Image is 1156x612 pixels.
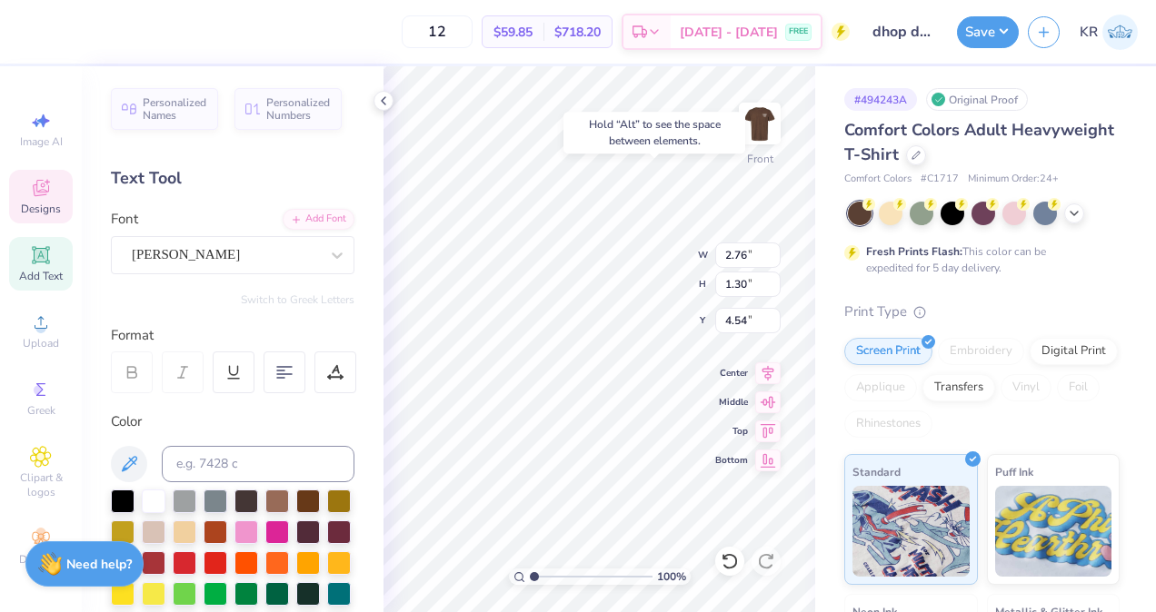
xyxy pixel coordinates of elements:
div: Hold “Alt” to see the space between elements. [563,112,745,153]
img: Puff Ink [995,486,1112,577]
span: Add Text [19,269,63,283]
span: Middle [715,396,748,409]
span: 100 % [657,568,686,585]
strong: Need help? [66,556,132,573]
div: This color can be expedited for 5 day delivery. [866,243,1090,276]
input: Untitled Design [859,14,948,50]
span: Puff Ink [995,462,1033,481]
span: Decorate [19,552,63,567]
span: KR [1080,22,1098,43]
span: Standard [852,462,901,481]
span: FREE [789,25,808,38]
span: Image AI [20,134,63,149]
div: Text Tool [111,166,354,191]
input: – – [402,15,473,48]
img: Standard [852,486,970,577]
span: Personalized Numbers [266,96,331,122]
label: Font [111,209,138,230]
div: Vinyl [1001,374,1051,401]
span: $59.85 [493,23,533,42]
div: Front [747,151,773,167]
img: Front [742,105,778,142]
div: Transfers [922,374,995,401]
span: [DATE] - [DATE] [680,23,778,42]
div: Rhinestones [844,410,932,438]
div: Original Proof [926,88,1028,111]
span: Clipart & logos [9,470,73,499]
strong: Fresh Prints Flash: [866,244,962,259]
button: Save [957,16,1019,48]
span: Comfort Colors [844,172,912,187]
div: Screen Print [844,338,932,365]
div: Foil [1057,374,1100,401]
span: $718.20 [554,23,601,42]
input: e.g. 7428 c [162,446,354,482]
div: Format [111,325,356,346]
span: Designs [21,202,61,216]
span: # C1717 [921,172,959,187]
button: Switch to Greek Letters [241,292,354,307]
span: Greek [27,403,55,418]
div: Print Type [844,301,1120,322]
span: Minimum Order: 24 + [968,172,1059,187]
span: Center [715,367,748,380]
span: Bottom [715,454,748,467]
span: Personalized Names [143,96,207,122]
a: KR [1080,15,1138,50]
div: Digital Print [1030,338,1118,365]
span: Top [715,425,748,438]
div: Embroidery [938,338,1024,365]
span: Upload [23,336,59,350]
span: Comfort Colors Adult Heavyweight T-Shirt [844,119,1114,165]
div: Add Font [283,209,354,230]
div: Applique [844,374,917,401]
div: Color [111,411,354,432]
div: # 494243A [844,88,917,111]
img: Kate Ruffin [1102,15,1138,50]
